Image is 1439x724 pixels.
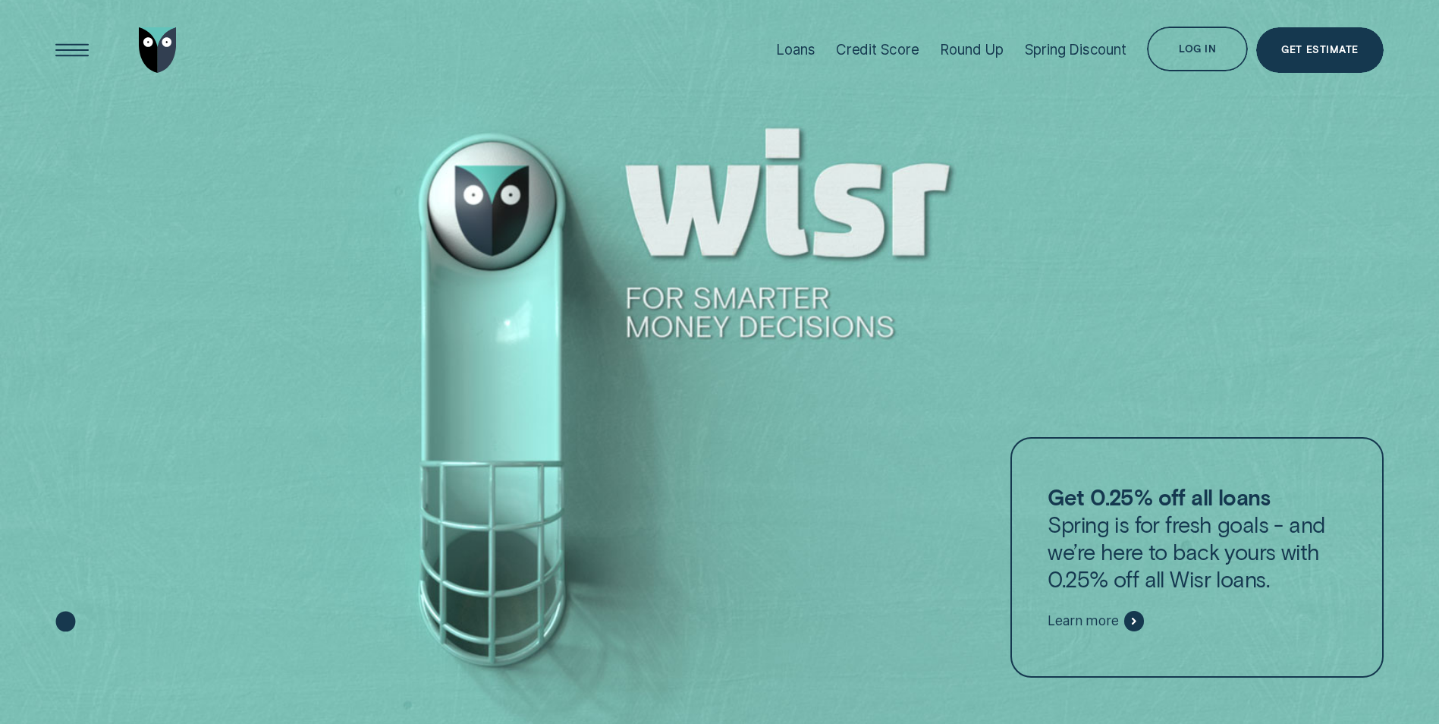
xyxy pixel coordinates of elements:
[1025,41,1126,58] div: Spring Discount
[1048,483,1346,593] p: Spring is for fresh goals - and we’re here to back yours with 0.25% off all Wisr loans.
[776,41,815,58] div: Loans
[1048,483,1270,510] strong: Get 0.25% off all loans
[1147,27,1248,72] button: Log in
[139,27,177,73] img: Wisr
[836,41,919,58] div: Credit Score
[1048,612,1118,629] span: Learn more
[1256,27,1384,73] a: Get Estimate
[49,27,95,73] button: Open Menu
[1010,437,1384,677] a: Get 0.25% off all loansSpring is for fresh goals - and we’re here to back yours with 0.25% off al...
[940,41,1004,58] div: Round Up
